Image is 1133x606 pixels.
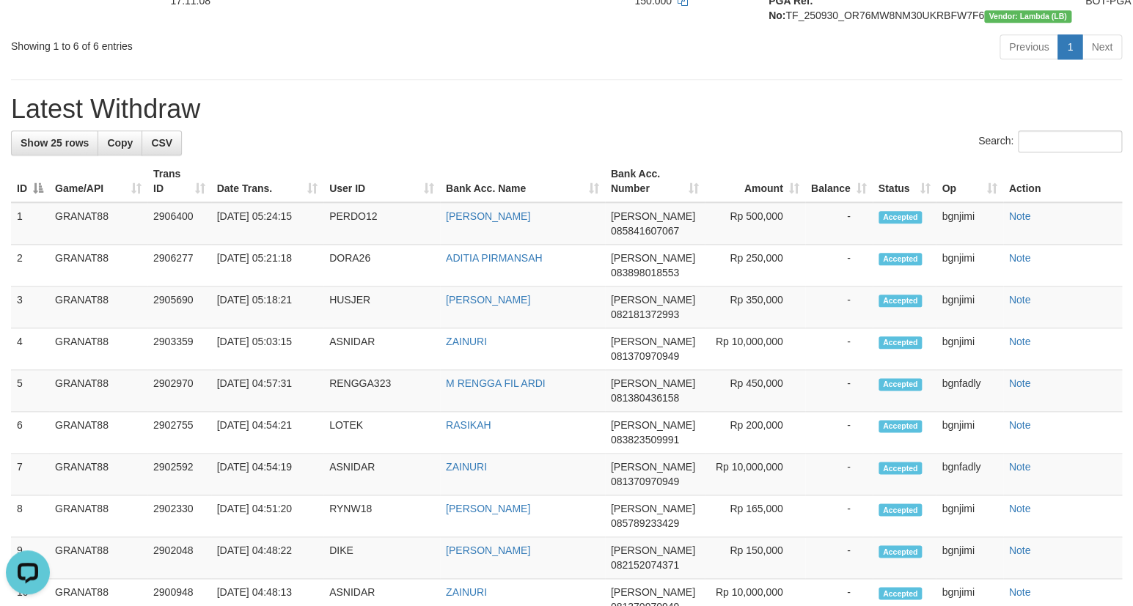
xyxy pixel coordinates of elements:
th: User ID: activate to sort column ascending [323,160,440,202]
span: Copy [107,137,133,149]
a: Note [1009,377,1031,389]
span: Copy 082152074371 to clipboard [611,559,679,571]
span: [PERSON_NAME] [611,336,695,347]
td: DORA26 [323,245,440,287]
th: Op: activate to sort column ascending [936,160,1002,202]
td: 1 [11,202,49,245]
th: Balance: activate to sort column ascending [805,160,873,202]
span: Show 25 rows [21,137,89,149]
span: Accepted [879,545,923,558]
td: - [805,202,873,245]
td: [DATE] 04:54:21 [211,412,323,454]
span: Vendor URL: https://dashboard.q2checkout.com/secure [984,10,1071,23]
td: bgnjimi [936,495,1002,537]
td: GRANAT88 [49,412,147,454]
span: [PERSON_NAME] [611,586,695,598]
td: [DATE] 04:54:19 [211,454,323,495]
button: Open LiveChat chat widget [6,6,50,50]
span: Copy 082181372993 to clipboard [611,308,679,320]
td: - [805,454,873,495]
span: Accepted [879,336,923,349]
td: Rp 165,000 [705,495,805,537]
a: Previous [1000,34,1058,59]
td: bgnfadly [936,370,1002,412]
span: [PERSON_NAME] [611,503,695,514]
td: 2902330 [147,495,211,537]
td: 2903359 [147,328,211,370]
td: Rp 150,000 [705,537,805,579]
td: bgnjimi [936,287,1002,328]
td: 3 [11,287,49,328]
a: [PERSON_NAME] [446,210,530,222]
td: bgnjimi [936,537,1002,579]
td: Rp 10,000,000 [705,328,805,370]
td: 8 [11,495,49,537]
td: ASNIDAR [323,454,440,495]
td: bgnjimi [936,412,1002,454]
td: Rp 200,000 [705,412,805,454]
label: Search: [978,130,1122,152]
th: Date Trans.: activate to sort column ascending [211,160,323,202]
td: [DATE] 05:24:15 [211,202,323,245]
td: GRANAT88 [49,370,147,412]
td: 2902970 [147,370,211,412]
span: [PERSON_NAME] [611,377,695,389]
a: Note [1009,419,1031,431]
a: ADITIA PIRMANSAH [446,252,542,264]
td: GRANAT88 [49,202,147,245]
td: [DATE] 04:48:22 [211,537,323,579]
a: 1 [1057,34,1082,59]
h1: Latest Withdraw [11,95,1122,124]
td: - [805,537,873,579]
td: PERDO12 [323,202,440,245]
a: ZAINURI [446,461,487,473]
a: Show 25 rows [11,130,98,155]
a: ZAINURI [446,336,487,347]
td: DIKE [323,537,440,579]
span: [PERSON_NAME] [611,294,695,306]
td: GRANAT88 [49,287,147,328]
span: Accepted [879,462,923,474]
td: - [805,287,873,328]
a: Note [1009,461,1031,473]
td: GRANAT88 [49,454,147,495]
a: [PERSON_NAME] [446,503,530,514]
td: RENGGA323 [323,370,440,412]
span: [PERSON_NAME] [611,461,695,473]
td: bgnjimi [936,245,1002,287]
td: GRANAT88 [49,495,147,537]
span: Accepted [879,503,923,516]
a: Note [1009,210,1031,222]
a: Note [1009,544,1031,556]
td: Rp 10,000,000 [705,454,805,495]
th: Trans ID: activate to sort column ascending [147,160,211,202]
th: Status: activate to sort column ascending [873,160,936,202]
td: Rp 450,000 [705,370,805,412]
td: ASNIDAR [323,328,440,370]
span: Accepted [879,420,923,432]
span: [PERSON_NAME] [611,252,695,264]
td: GRANAT88 [49,245,147,287]
span: [PERSON_NAME] [611,210,695,222]
span: Copy 081370970949 to clipboard [611,350,679,362]
a: RASIKAH [446,419,491,431]
td: Rp 250,000 [705,245,805,287]
a: Note [1009,503,1031,514]
td: [DATE] 04:57:31 [211,370,323,412]
td: - [805,328,873,370]
td: 2906400 [147,202,211,245]
span: Accepted [879,587,923,599]
td: 4 [11,328,49,370]
span: Copy 083823509991 to clipboard [611,434,679,446]
th: Game/API: activate to sort column ascending [49,160,147,202]
td: 2902755 [147,412,211,454]
td: 2902048 [147,537,211,579]
td: 2906277 [147,245,211,287]
a: Note [1009,336,1031,347]
th: Bank Acc. Name: activate to sort column ascending [440,160,605,202]
span: Accepted [879,253,923,265]
td: - [805,412,873,454]
a: Copy [98,130,142,155]
td: [DATE] 05:21:18 [211,245,323,287]
td: - [805,370,873,412]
